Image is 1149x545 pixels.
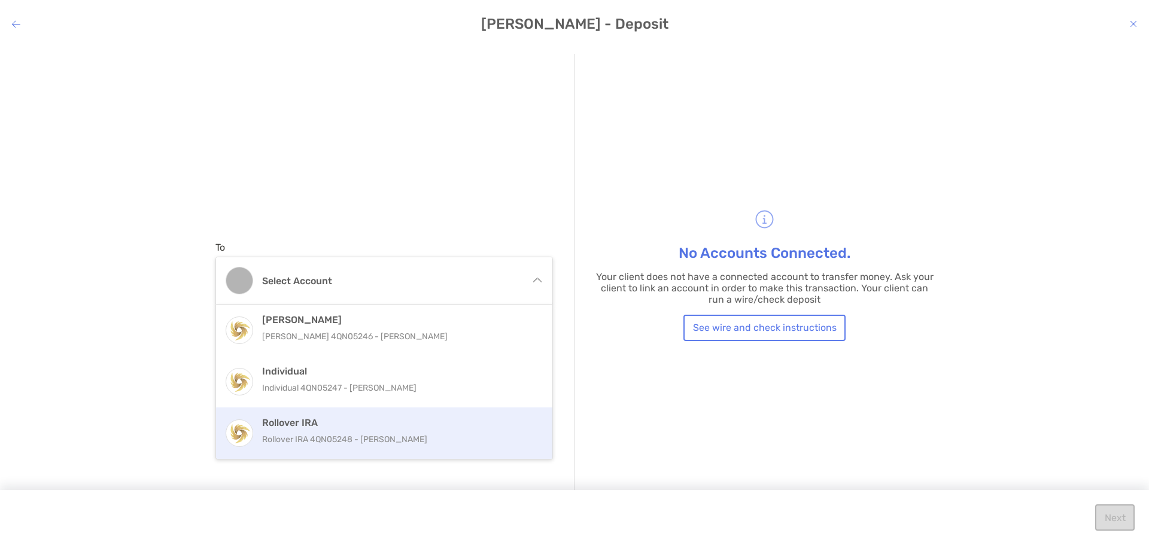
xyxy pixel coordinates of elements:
[262,366,532,377] h4: Individual
[262,417,532,428] h4: Rollover IRA
[262,329,532,344] p: [PERSON_NAME] 4QN05246 - [PERSON_NAME]
[226,421,253,446] img: Rollover IRA
[751,206,778,233] img: Information Icon
[262,314,532,325] h4: [PERSON_NAME]
[215,242,225,253] label: To
[226,318,253,343] img: Roth IRA
[262,432,532,447] p: Rollover IRA 4QN05248 - [PERSON_NAME]
[262,275,521,287] h4: Select account
[595,271,934,305] p: Your client does not have a connected account to transfer money. Ask your client to link an accou...
[226,369,253,395] img: Individual
[262,380,532,395] p: Individual 4QN05247 - [PERSON_NAME]
[683,315,846,341] button: See wire and check instructions
[679,245,850,261] h3: No Accounts Connected.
